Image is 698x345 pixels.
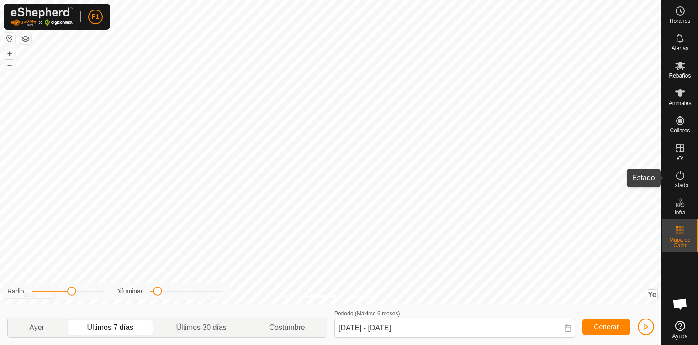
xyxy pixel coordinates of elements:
[664,237,696,248] span: Mapa de Calor
[669,73,691,78] span: Rebaños
[672,334,688,339] span: Ayuda
[116,287,143,296] label: Difuminar
[87,322,133,333] span: Últimos 7 días
[4,60,15,71] button: –
[674,210,685,215] span: Infra
[20,33,31,44] button: Capas del Mapa
[4,33,15,44] button: Restablecer Mapa
[176,322,227,333] span: Últimos 30 días
[662,317,698,343] a: Ayuda
[594,323,619,330] span: Generar
[11,7,73,26] img: Logo Gallagher
[582,319,630,335] button: Generar
[670,128,690,133] span: Collares
[269,322,305,333] span: Costumbre
[92,12,99,21] span: F1
[4,48,15,59] button: +
[676,155,683,161] span: VV
[672,46,688,51] span: Alertas
[669,100,691,106] span: Animales
[670,18,690,24] span: Horarios
[334,310,400,317] label: Periodo (Máximo 6 meses)
[29,322,44,333] span: Ayer
[347,292,378,300] a: Contáctenos
[666,290,694,318] div: Chat abierto
[647,290,657,300] button: Yo
[672,183,688,188] span: Estado
[648,291,656,298] span: Yo
[7,287,24,296] label: Radio
[284,292,336,300] a: Política de Privacidad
